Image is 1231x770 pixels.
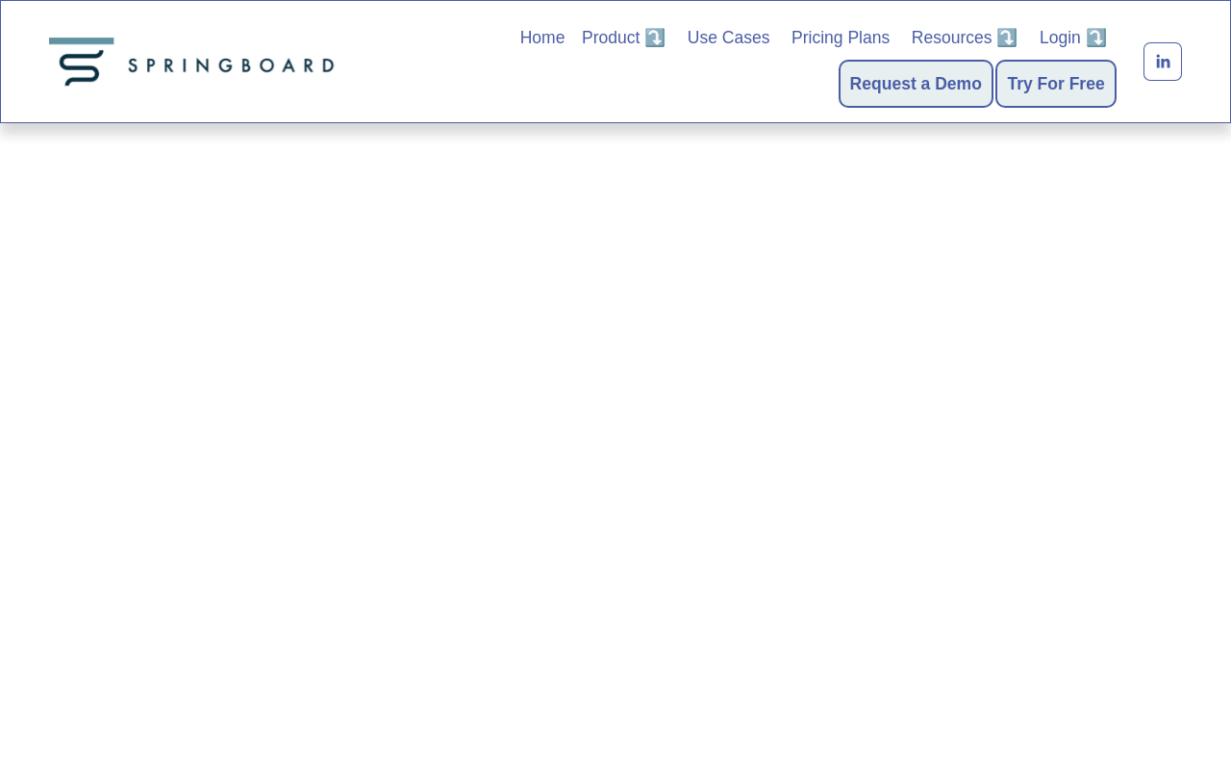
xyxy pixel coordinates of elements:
a: LinkedIn [1143,42,1182,81]
a: Home [520,24,565,51]
a: folder dropdown [1040,24,1107,51]
span: Product ⤵️ [582,26,666,50]
a: Use Cases [688,24,770,51]
span: Resources ⤵️ [912,26,1018,50]
a: Pricing Plans [791,24,890,51]
a: folder dropdown [912,24,1018,51]
a: folder dropdown [582,24,666,51]
a: Request a Demo [850,70,982,97]
img: Springboard Technologies [49,38,341,86]
a: Try For Free [1007,70,1104,97]
span: Login ⤵️ [1040,26,1107,50]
